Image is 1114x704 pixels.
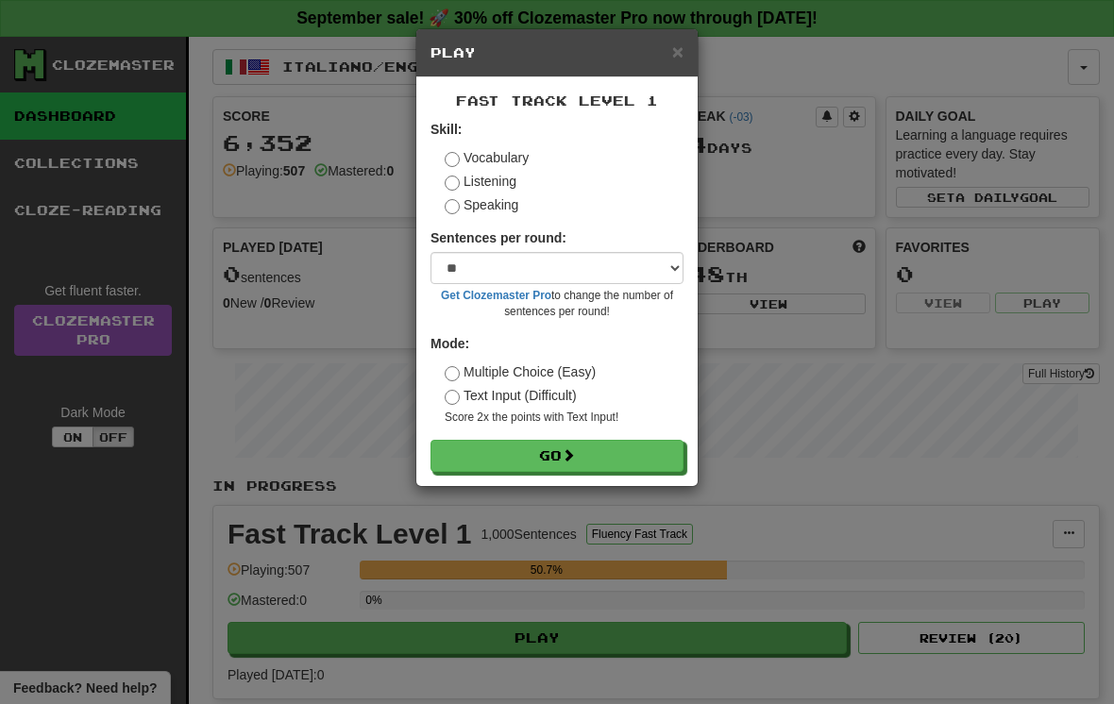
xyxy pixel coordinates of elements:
[445,410,684,426] small: Score 2x the points with Text Input !
[430,122,462,137] strong: Skill:
[445,386,577,405] label: Text Input (Difficult)
[430,228,566,247] label: Sentences per round:
[672,42,684,61] button: Close
[430,43,684,62] h5: Play
[456,92,658,109] span: Fast Track Level 1
[445,199,460,214] input: Speaking
[445,195,518,214] label: Speaking
[441,289,551,302] a: Get Clozemaster Pro
[430,288,684,320] small: to change the number of sentences per round!
[430,440,684,472] button: Go
[445,152,460,167] input: Vocabulary
[430,336,469,351] strong: Mode:
[445,176,460,191] input: Listening
[672,41,684,62] span: ×
[445,172,516,191] label: Listening
[445,148,529,167] label: Vocabulary
[445,366,460,381] input: Multiple Choice (Easy)
[445,390,460,405] input: Text Input (Difficult)
[445,362,596,381] label: Multiple Choice (Easy)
